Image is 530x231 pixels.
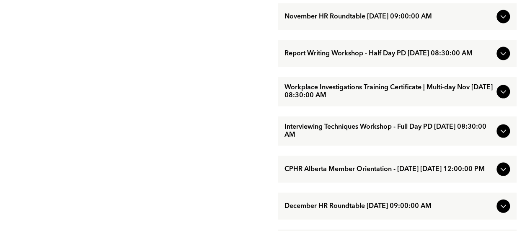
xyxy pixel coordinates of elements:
[284,50,493,58] span: Report Writing Workshop - Half Day PD [DATE] 08:30:00 AM
[284,166,493,174] span: CPHR Alberta Member Orientation - [DATE] [DATE] 12:00:00 PM
[284,13,493,21] span: November HR Roundtable [DATE] 09:00:00 AM
[284,123,493,139] span: Interviewing Techniques Workshop - Full Day PD [DATE] 08:30:00 AM
[284,202,493,210] span: December HR Roundtable [DATE] 09:00:00 AM
[284,84,493,100] span: Workplace Investigations Training Certificate | Multi-day Nov [DATE] 08:30:00 AM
